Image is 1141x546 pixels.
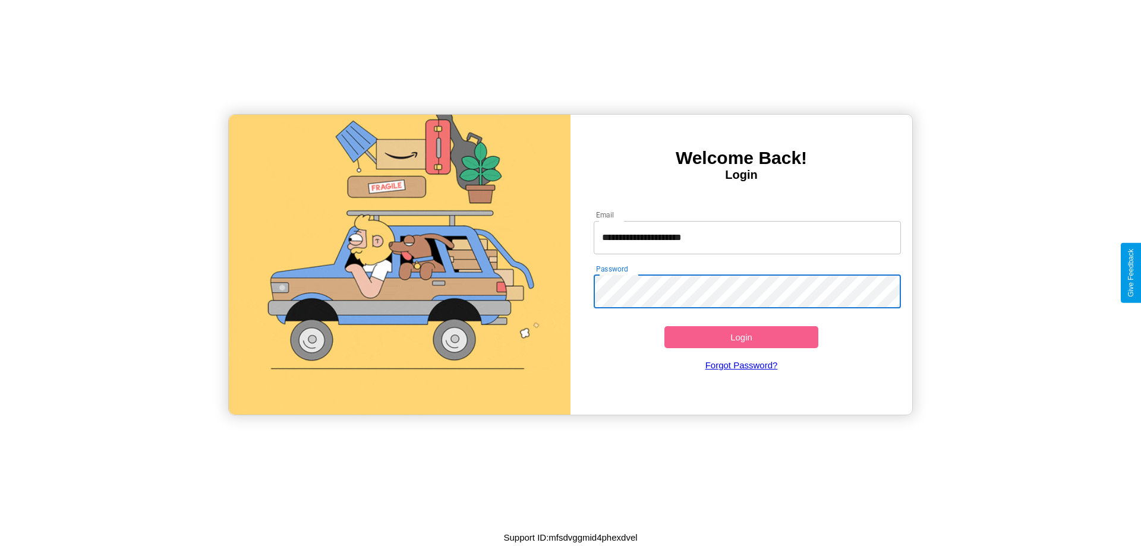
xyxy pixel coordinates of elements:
[596,210,614,220] label: Email
[229,115,570,415] img: gif
[664,326,818,348] button: Login
[588,348,896,382] a: Forgot Password?
[570,148,912,168] h3: Welcome Back!
[1127,249,1135,297] div: Give Feedback
[596,264,628,274] label: Password
[503,529,637,545] p: Support ID: mfsdvggmid4phexdvel
[570,168,912,182] h4: Login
